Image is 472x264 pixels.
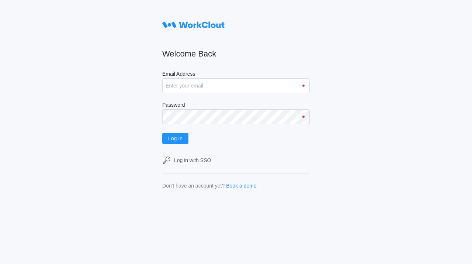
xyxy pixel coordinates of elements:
[226,183,257,189] a: Book a demo
[162,183,225,189] div: Don't have an account yet?
[162,71,310,78] label: Email Address
[162,156,310,165] a: Log in with SSO
[162,102,310,109] label: Password
[162,133,188,144] button: Log In
[168,136,183,141] span: Log In
[174,157,211,163] div: Log in with SSO
[162,78,310,93] input: Enter your email
[162,49,310,59] h2: Welcome Back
